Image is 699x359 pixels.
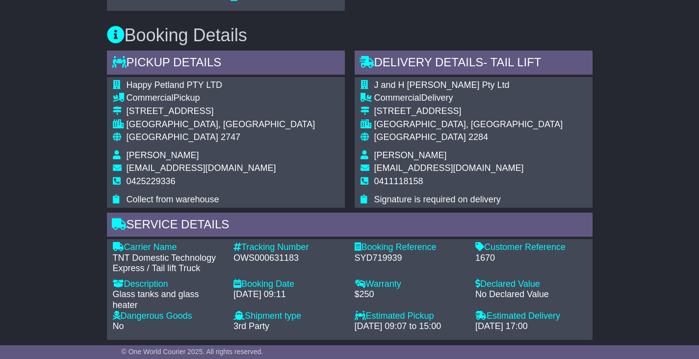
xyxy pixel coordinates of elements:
[127,163,276,173] span: [EMAIL_ADDRESS][DOMAIN_NAME]
[355,321,466,332] div: [DATE] 09:07 to 15:00
[113,242,224,253] div: Carrier Name
[113,311,224,322] div: Dangerous Goods
[374,194,501,204] span: Signature is required on delivery
[127,80,222,90] span: Happy Petland PTY LTD
[475,279,587,290] div: Declared Value
[127,93,174,103] span: Commercial
[475,289,587,300] div: No Declared Value
[233,279,345,290] div: Booking Date
[355,279,466,290] div: Warranty
[468,132,488,142] span: 2284
[374,93,421,103] span: Commercial
[233,242,345,253] div: Tracking Number
[113,279,224,290] div: Description
[355,242,466,253] div: Booking Reference
[233,321,269,331] span: 3rd Party
[107,51,345,77] div: Pickup Details
[233,289,345,300] div: [DATE] 09:11
[122,348,263,356] span: © One World Courier 2025. All rights reserved.
[107,213,593,239] div: Service Details
[127,150,199,160] span: [PERSON_NAME]
[233,311,345,322] div: Shipment type
[127,106,315,117] div: [STREET_ADDRESS]
[475,321,587,332] div: [DATE] 17:00
[374,80,510,90] span: J and H [PERSON_NAME] Pty Ltd
[355,289,466,300] div: $250
[475,311,587,322] div: Estimated Delivery
[355,311,466,322] div: Estimated Pickup
[475,242,587,253] div: Customer Reference
[127,176,176,186] span: 0425229336
[355,253,466,264] div: SYD719939
[374,163,524,173] span: [EMAIL_ADDRESS][DOMAIN_NAME]
[233,253,345,264] div: OWS000631183
[374,150,447,160] span: [PERSON_NAME]
[107,26,593,45] h3: Booking Details
[113,321,124,331] span: No
[475,253,587,264] div: 1670
[483,55,541,69] span: - Tail Lift
[127,132,218,142] span: [GEOGRAPHIC_DATA]
[355,51,593,77] div: Delivery Details
[221,132,240,142] span: 2747
[374,176,423,186] span: 0411118158
[374,93,563,104] div: Delivery
[127,194,219,204] span: Collect from warehouse
[374,132,466,142] span: [GEOGRAPHIC_DATA]
[127,119,315,130] div: [GEOGRAPHIC_DATA], [GEOGRAPHIC_DATA]
[374,106,563,117] div: [STREET_ADDRESS]
[374,119,563,130] div: [GEOGRAPHIC_DATA], [GEOGRAPHIC_DATA]
[127,93,315,104] div: Pickup
[113,289,224,310] div: Glass tanks and glass heater
[113,253,224,274] div: TNT Domestic Technology Express / Tail lift Truck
